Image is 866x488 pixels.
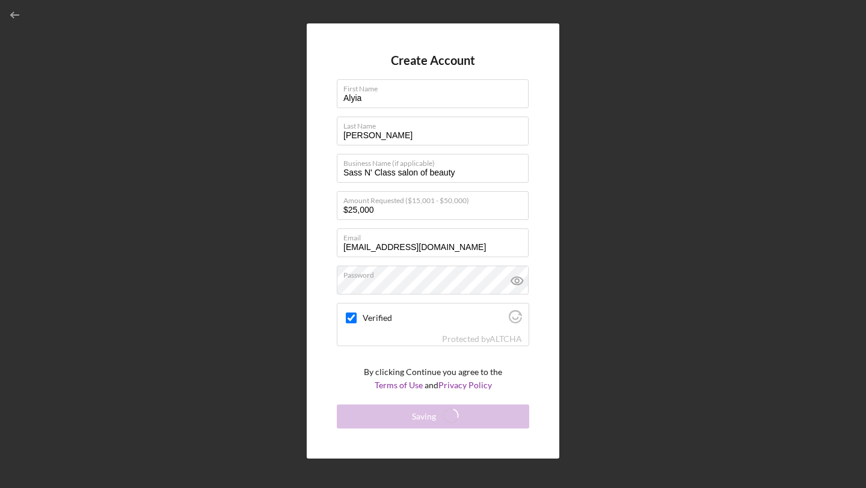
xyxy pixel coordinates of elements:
button: Saving [337,404,529,429]
a: Visit Altcha.org [509,315,522,325]
label: Business Name (if applicable) [343,154,529,168]
label: Email [343,229,529,242]
a: Visit Altcha.org [490,334,522,344]
p: By clicking Continue you agree to the and [364,365,502,392]
label: Amount Requested ($15,001 - $50,000) [343,192,529,205]
label: First Name [343,80,529,93]
label: Last Name [343,117,529,130]
label: Password [343,266,529,279]
a: Privacy Policy [438,380,492,390]
h4: Create Account [391,53,475,67]
label: Verified [363,313,505,323]
div: Protected by [442,334,522,344]
a: Terms of Use [375,380,423,390]
div: Saving [412,404,436,429]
